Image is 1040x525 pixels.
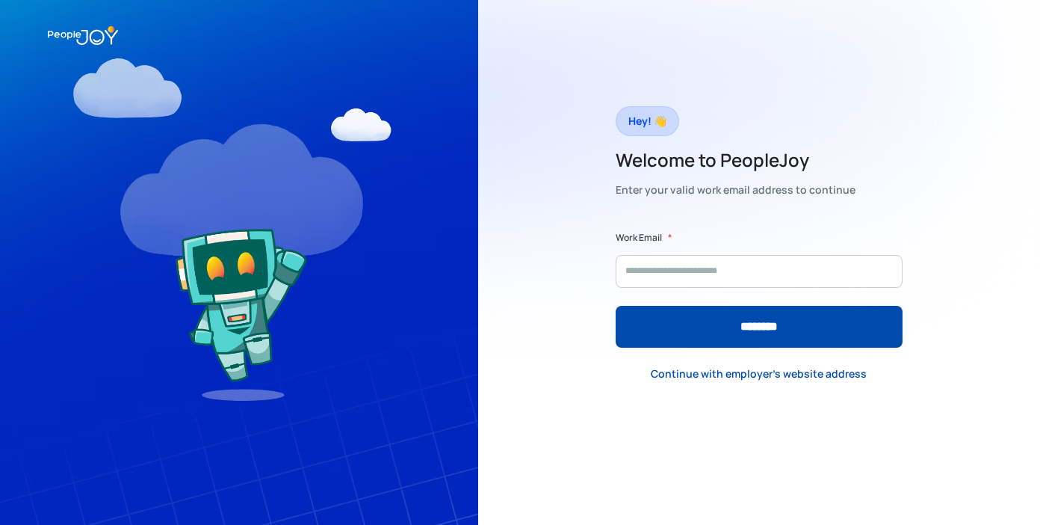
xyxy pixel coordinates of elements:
a: Continue with employer's website address [639,359,879,390]
div: Hey! 👋 [628,111,666,132]
label: Work Email [616,230,662,245]
div: Enter your valid work email address to continue [616,179,855,200]
form: Form [616,230,903,348]
div: Continue with employer's website address [651,366,867,381]
h2: Welcome to PeopleJoy [616,148,855,172]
